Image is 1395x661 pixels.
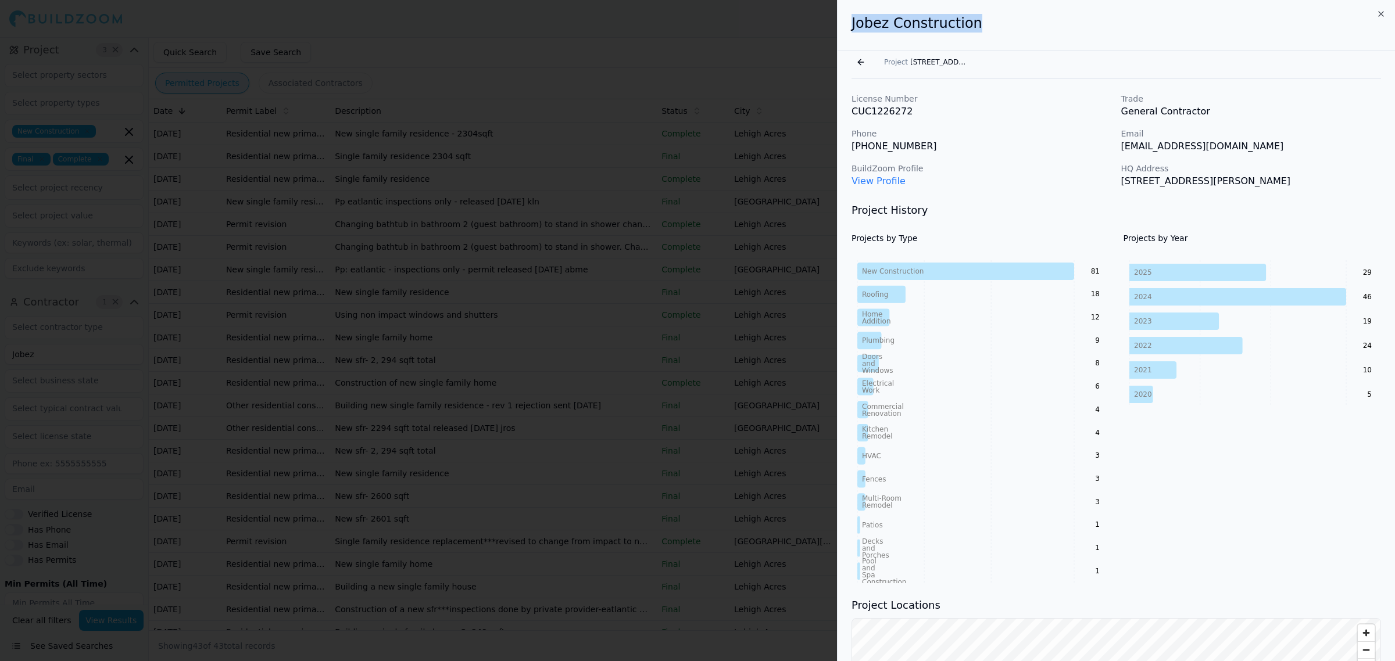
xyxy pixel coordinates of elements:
p: Trade [1121,93,1382,105]
tspan: 2024 [1134,293,1152,301]
tspan: 2025 [1134,268,1152,276]
tspan: Roofing [862,290,888,299]
tspan: and [862,544,875,552]
tspan: Pool [862,557,877,565]
text: 3 [1095,498,1100,506]
text: 5 [1367,390,1372,398]
tspan: Work [862,386,879,394]
tspan: Commercial [862,403,904,411]
p: Email [1121,128,1382,139]
tspan: Decks [862,537,883,545]
button: Zoom in [1358,624,1375,641]
tspan: 2022 [1134,342,1152,350]
p: HQ Address [1121,163,1382,174]
p: General Contractor [1121,105,1382,118]
text: 18 [1091,290,1100,298]
tspan: Remodel [862,501,893,509]
h3: Project Locations [852,597,1381,613]
tspan: New Construction [862,267,924,275]
text: 1 [1095,520,1100,529]
p: BuildZoom Profile [852,163,1112,174]
tspan: Electrical [862,379,894,387]
h3: Project History [852,202,1381,218]
tspan: Patios [862,521,883,529]
tspan: Porches [862,551,889,559]
text: 3 [1095,451,1100,459]
text: 1 [1095,567,1100,575]
p: [EMAIL_ADDRESS][DOMAIN_NAME] [1121,139,1382,153]
p: CUC1226272 [852,105,1112,118]
tspan: and [862,564,875,572]
tspan: Construction [862,578,906,586]
p: Phone [852,128,1112,139]
tspan: Home [862,310,882,318]
button: Project[STREET_ADDRESS] [877,54,975,70]
h2: Jobez Construction [852,14,1381,33]
tspan: Fences [862,475,886,483]
tspan: Kitchen [862,425,888,433]
tspan: Plumbing [862,336,895,344]
text: 3 [1095,475,1100,483]
span: Project [884,58,908,67]
text: 9 [1095,336,1100,344]
tspan: HVAC [862,452,881,460]
a: View Profile [852,175,906,186]
tspan: Remodel [862,432,893,440]
text: 12 [1091,313,1100,321]
h4: Projects by Year [1124,232,1382,244]
p: License Number [852,93,1112,105]
text: 46 [1362,293,1371,301]
text: 81 [1091,267,1100,275]
text: 10 [1362,366,1371,374]
tspan: 2021 [1134,366,1152,374]
p: [PHONE_NUMBER] [852,139,1112,153]
text: 4 [1095,405,1100,414]
tspan: Windows [862,367,893,375]
tspan: Spa [862,571,875,579]
tspan: 2023 [1134,317,1152,325]
button: Zoom out [1358,641,1375,658]
text: 6 [1095,382,1100,390]
tspan: Addition [862,317,891,325]
text: 1 [1095,544,1100,552]
p: [STREET_ADDRESS][PERSON_NAME] [1121,174,1382,188]
text: 29 [1362,268,1371,276]
tspan: Doors [862,353,882,361]
tspan: 2020 [1134,390,1152,398]
text: 4 [1095,429,1100,437]
text: 8 [1095,359,1100,367]
h4: Projects by Type [852,232,1110,244]
text: 19 [1362,317,1371,325]
span: [STREET_ADDRESS] [910,58,968,67]
tspan: Renovation [862,409,902,418]
tspan: and [862,360,875,368]
text: 24 [1362,342,1371,350]
tspan: Multi-Room [862,494,902,502]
